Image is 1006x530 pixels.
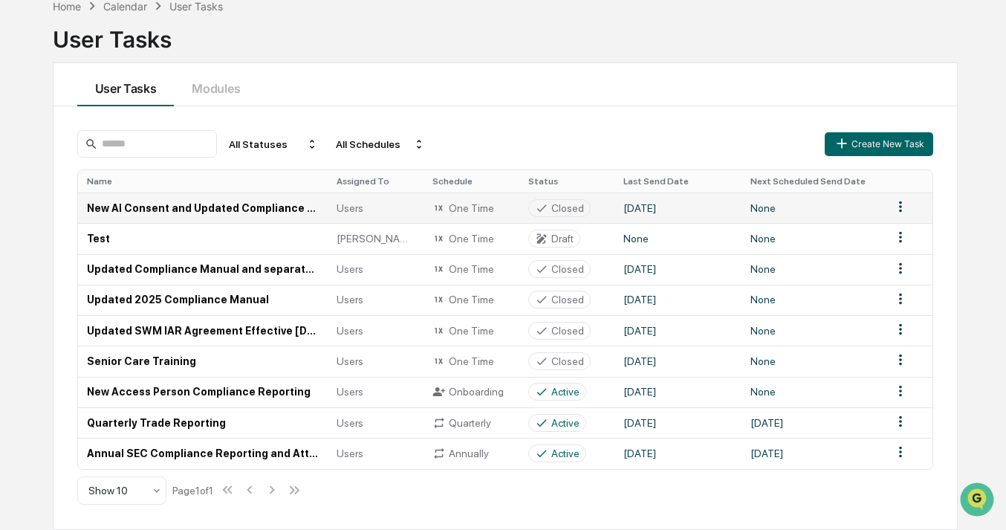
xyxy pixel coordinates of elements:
[551,386,580,398] div: Active
[78,377,328,407] td: New Access Person Compliance Reporting
[551,233,574,245] div: Draft
[551,325,584,337] div: Closed
[9,181,102,208] a: 🖐️Preclearance
[614,315,741,346] td: [DATE]
[614,193,741,223] td: [DATE]
[39,68,245,83] input: Clear
[614,438,741,468] td: [DATE]
[337,202,363,214] span: Users
[614,377,741,407] td: [DATE]
[337,417,363,429] span: Users
[741,285,883,315] td: None
[15,189,27,201] div: 🖐️
[614,407,741,438] td: [DATE]
[741,407,883,438] td: [DATE]
[614,254,741,285] td: [DATE]
[53,14,958,53] div: User Tasks
[78,223,328,253] td: Test
[78,170,328,193] th: Name
[78,285,328,315] td: Updated 2025 Compliance Manual
[337,386,363,398] span: Users
[432,262,510,276] div: One Time
[123,187,184,202] span: Attestations
[432,447,510,460] div: Annually
[551,355,584,367] div: Closed
[741,315,883,346] td: None
[78,254,328,285] td: Updated Compliance Manual and separate social media policy
[15,31,270,55] p: How can we help?
[51,129,188,140] div: We're available if you need us!
[432,293,510,306] div: One Time
[432,355,510,368] div: One Time
[102,181,190,208] a: 🗄️Attestations
[77,63,175,106] button: User Tasks
[337,294,363,306] span: Users
[614,170,741,193] th: Last Send Date
[337,447,363,459] span: Users
[223,132,324,156] div: All Statuses
[174,63,258,106] button: Modules
[741,438,883,468] td: [DATE]
[172,485,213,497] div: Page 1 of 1
[78,438,328,468] td: Annual SEC Compliance Reporting and Attestation
[432,416,510,430] div: Quarterly
[328,170,424,193] th: Assigned To
[78,193,328,223] td: New AI Consent and Updated Compliance Manual
[15,217,27,229] div: 🔎
[432,232,510,245] div: One Time
[330,132,431,156] div: All Schedules
[614,346,741,376] td: [DATE]
[337,233,415,245] span: [PERSON_NAME] Individual
[432,324,510,337] div: One Time
[825,132,933,156] button: Create New Task
[337,355,363,367] span: Users
[958,481,999,521] iframe: Open customer support
[741,346,883,376] td: None
[337,325,363,337] span: Users
[551,447,580,459] div: Active
[78,407,328,438] td: Quarterly Trade Reporting
[551,417,580,429] div: Active
[337,263,363,275] span: Users
[30,187,96,202] span: Preclearance
[108,189,120,201] div: 🗄️
[614,285,741,315] td: [DATE]
[253,118,270,136] button: Start new chat
[78,346,328,376] td: Senior Care Training
[741,170,883,193] th: Next Scheduled Send Date
[551,263,584,275] div: Closed
[551,202,584,214] div: Closed
[519,170,615,193] th: Status
[15,114,42,140] img: 1746055101610-c473b297-6a78-478c-a979-82029cc54cd1
[741,193,883,223] td: None
[741,254,883,285] td: None
[105,251,180,263] a: Powered byPylon
[9,210,100,236] a: 🔎Data Lookup
[614,223,741,253] td: None
[551,294,584,306] div: Closed
[741,377,883,407] td: None
[51,114,244,129] div: Start new chat
[424,170,519,193] th: Schedule
[741,223,883,253] td: None
[148,252,180,263] span: Pylon
[432,201,510,215] div: One Time
[78,315,328,346] td: Updated SWM IAR Agreement Effective [DATE]
[30,216,94,230] span: Data Lookup
[432,385,510,398] div: Onboarding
